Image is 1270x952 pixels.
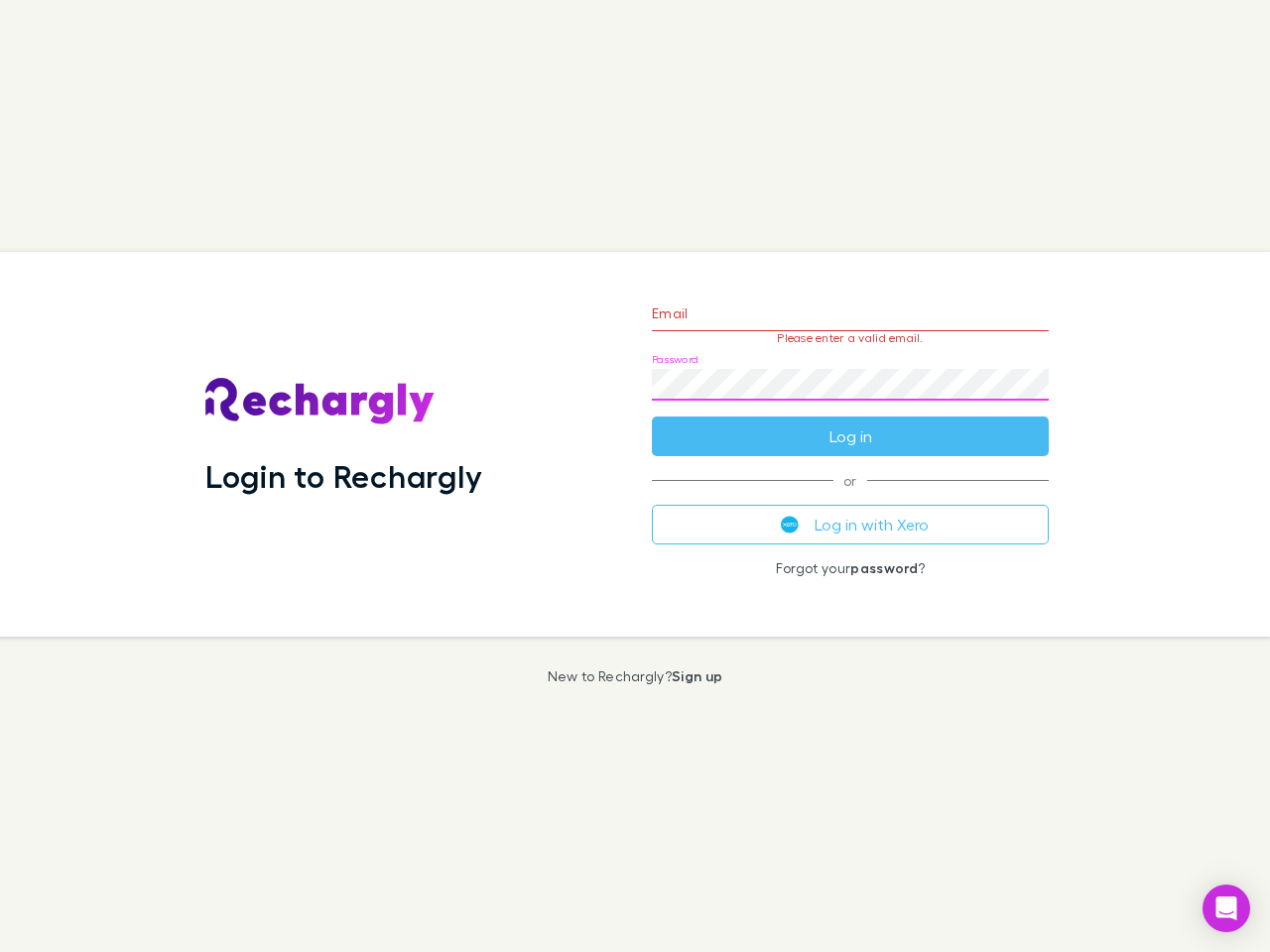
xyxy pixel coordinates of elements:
[652,480,1049,481] span: or
[672,667,722,684] a: Sign up
[1203,885,1250,932] div: Open Intercom Messenger
[652,505,1049,544] button: Log in with Xero
[548,668,723,684] p: New to Rechargly?
[781,516,799,534] img: Xero's logo
[850,559,918,576] a: password
[652,416,1049,456] button: Log in
[205,457,482,495] h1: Login to Rechargly
[652,352,698,367] label: Password
[652,560,1049,576] p: Forgot your ?
[205,378,436,425] img: Rechargly's Logo
[652,331,1049,345] p: Please enter a valid email.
